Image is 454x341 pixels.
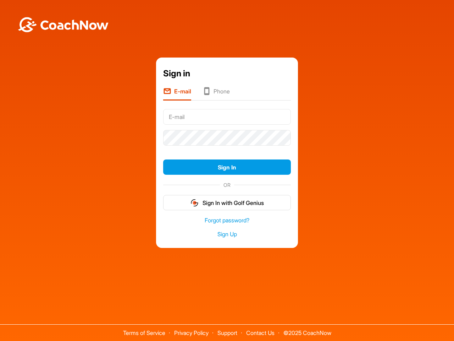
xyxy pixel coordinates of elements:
[163,195,291,210] button: Sign In with Golf Genius
[217,329,237,336] a: Support
[163,67,291,80] div: Sign in
[190,199,199,207] img: gg_logo
[246,329,275,336] a: Contact Us
[203,87,230,101] li: Phone
[163,109,291,125] input: E-mail
[163,159,291,175] button: Sign In
[163,230,291,238] a: Sign Up
[174,329,209,336] a: Privacy Policy
[123,329,165,336] a: Terms of Service
[163,216,291,224] a: Forgot password?
[220,181,234,189] span: OR
[163,87,191,101] li: E-mail
[17,17,109,32] img: BwLJSsUCoWCh5upNqxVrqldRgqLPVwmV24tXu5FoVAoFEpwwqQ3VIfuoInZCoVCoTD4vwADAC3ZFMkVEQFDAAAAAElFTkSuQmCC
[280,325,335,336] span: © 2025 CoachNow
